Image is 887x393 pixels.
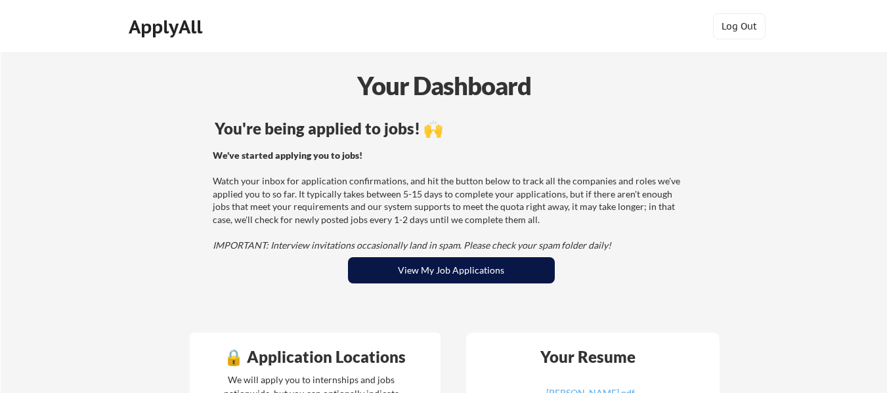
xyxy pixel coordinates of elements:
[523,349,653,365] div: Your Resume
[215,121,688,136] div: You're being applied to jobs! 🙌
[193,349,437,365] div: 🔒 Application Locations
[1,67,887,104] div: Your Dashboard
[213,150,362,161] strong: We've started applying you to jobs!
[129,16,206,38] div: ApplyAll
[213,149,686,252] div: Watch your inbox for application confirmations, and hit the button below to track all the compani...
[348,257,555,283] button: View My Job Applications
[713,13,766,39] button: Log Out
[213,239,611,251] em: IMPORTANT: Interview invitations occasionally land in spam. Please check your spam folder daily!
